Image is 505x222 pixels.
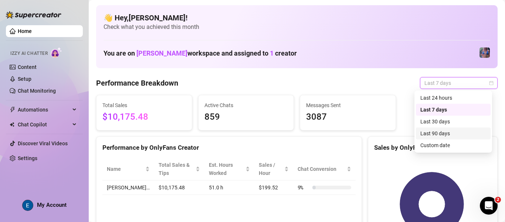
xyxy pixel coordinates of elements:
a: Chat Monitoring [18,88,56,94]
span: 1 [270,49,274,57]
a: Settings [18,155,37,161]
img: ACg8ocLcPRSDFD1_FgQTWMGHesrdCMFi59PFqVtBfnK-VGsPLWuquQ=s96-c [23,200,33,211]
span: Sales / Hour [259,161,283,177]
div: Custom date [416,139,491,151]
span: Izzy AI Chatter [10,50,48,57]
h1: You are on workspace and assigned to creator [104,49,297,57]
div: Last 90 days [416,127,491,139]
div: Last 30 days [420,117,486,126]
a: Setup [18,76,31,82]
span: Messages Sent [306,101,390,109]
span: Chat Conversion [298,165,345,173]
td: [PERSON_NAME]… [102,180,154,195]
div: Est. Hours Worked [209,161,244,177]
span: 9 % [298,183,309,192]
div: Last 90 days [420,129,486,137]
div: Sales by OnlyFans Creator [374,143,491,153]
span: 2 [495,197,501,203]
span: 3087 [306,110,390,124]
span: $10,175.48 [102,110,186,124]
div: Last 24 hours [416,92,491,104]
iframe: Intercom live chat [480,197,498,215]
img: Chat Copilot [10,122,14,127]
h4: 👋 Hey, [PERSON_NAME] ! [104,13,490,23]
span: [PERSON_NAME] [136,49,187,57]
td: $199.52 [254,180,293,195]
div: Last 7 days [416,104,491,116]
th: Name [102,158,154,180]
img: logo-BBDzfeDw.svg [6,11,61,19]
span: Name [107,165,144,173]
span: Automations [18,104,70,116]
a: Discover Viral Videos [18,140,68,146]
span: Active Chats [204,101,288,109]
div: Custom date [420,141,486,149]
div: Last 30 days [416,116,491,127]
th: Total Sales & Tips [154,158,204,180]
div: Performance by OnlyFans Creator [102,143,356,153]
div: Last 7 days [420,106,486,114]
span: Total Sales [102,101,186,109]
img: AI Chatter [51,47,62,58]
span: 859 [204,110,288,124]
div: Last 24 hours [420,94,486,102]
h4: Performance Breakdown [96,78,178,88]
span: calendar [489,81,494,85]
span: Chat Copilot [18,119,70,130]
span: Total Sales & Tips [159,161,194,177]
span: Last 7 days [424,77,493,89]
span: thunderbolt [10,107,16,113]
a: Content [18,64,37,70]
span: My Account [37,202,67,208]
a: Home [18,28,32,34]
th: Chat Conversion [293,158,356,180]
td: $10,175.48 [154,180,204,195]
span: Check what you achieved this month [104,23,490,31]
td: 51.0 h [204,180,254,195]
th: Sales / Hour [254,158,293,180]
img: Jaylie [479,47,490,58]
